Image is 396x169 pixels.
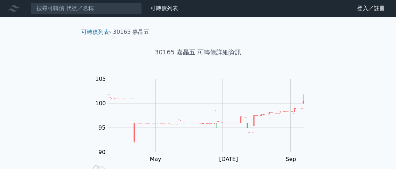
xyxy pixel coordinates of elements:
[81,28,111,36] li: ›
[98,149,105,155] tspan: 90
[95,100,106,107] tspan: 100
[351,3,390,14] a: 登入／註冊
[98,124,105,131] tspan: 95
[219,156,238,162] tspan: [DATE]
[81,29,109,35] a: 可轉債列表
[150,5,178,11] a: 可轉債列表
[31,2,142,14] input: 搜尋可轉債 代號／名稱
[76,47,321,57] h1: 30165 嘉晶五 可轉債詳細資訊
[286,156,296,162] tspan: Sep
[108,94,304,143] g: Series
[150,156,161,162] tspan: May
[95,76,106,82] tspan: 105
[92,76,314,162] g: Chart
[113,28,149,36] li: 30165 嘉晶五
